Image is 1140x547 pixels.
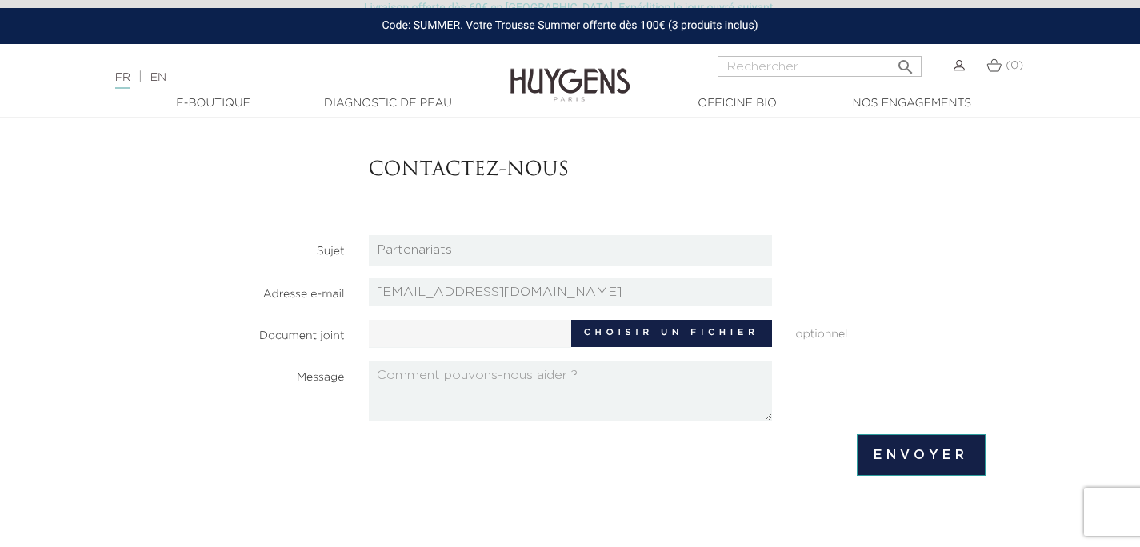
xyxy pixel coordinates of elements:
span: optionnel [784,320,998,343]
a: EN [150,72,166,83]
button:  [891,51,920,73]
a: Diagnostic de peau [308,95,468,112]
label: Message [143,361,357,386]
label: Sujet [143,235,357,260]
label: Adresse e-mail [143,278,357,303]
input: votre@email.com [369,278,772,306]
span: (0) [1006,60,1023,71]
img: Huygens [510,42,630,104]
label: Document joint [143,320,357,345]
a: FR [115,72,130,89]
a: E-Boutique [134,95,294,112]
i:  [896,53,915,72]
h3: Contactez-nous [369,159,986,182]
input: Rechercher [718,56,922,77]
a: Nos engagements [832,95,992,112]
a: Officine Bio [658,95,818,112]
input: Envoyer [857,434,985,476]
div: | [107,68,463,87]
